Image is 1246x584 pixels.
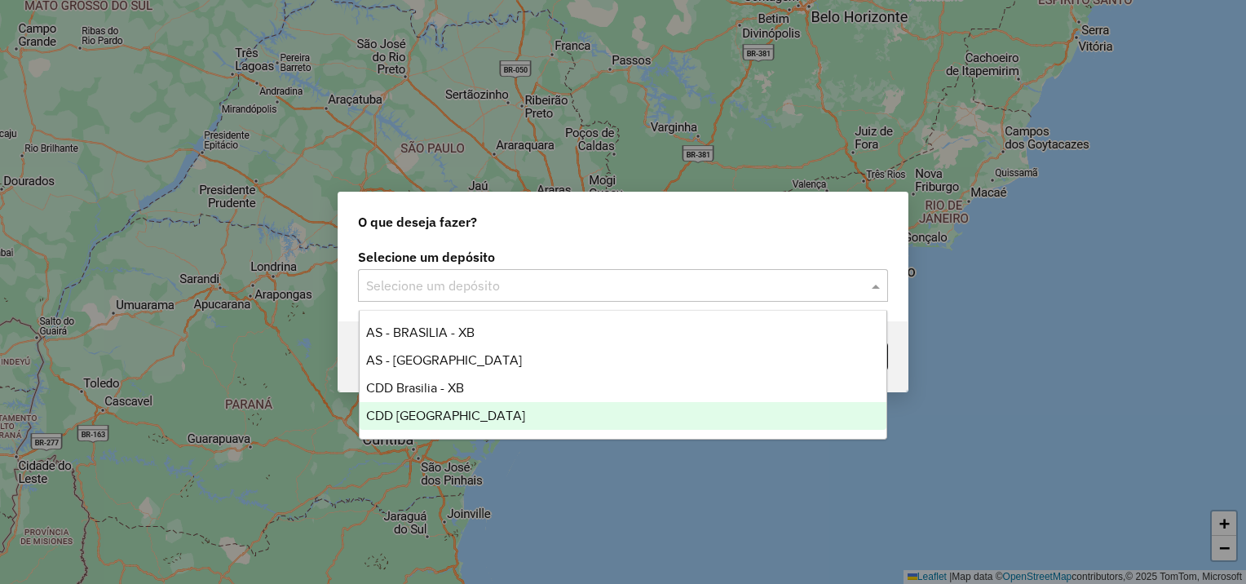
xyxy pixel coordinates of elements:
span: CDD [GEOGRAPHIC_DATA] [366,409,525,423]
span: AS - BRASILIA - XB [366,325,475,339]
span: AS - [GEOGRAPHIC_DATA] [366,353,522,367]
span: O que deseja fazer? [358,212,477,232]
ng-dropdown-panel: Options list [359,310,888,440]
label: Selecione um depósito [358,247,888,267]
span: CDD Brasilia - XB [366,381,464,395]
